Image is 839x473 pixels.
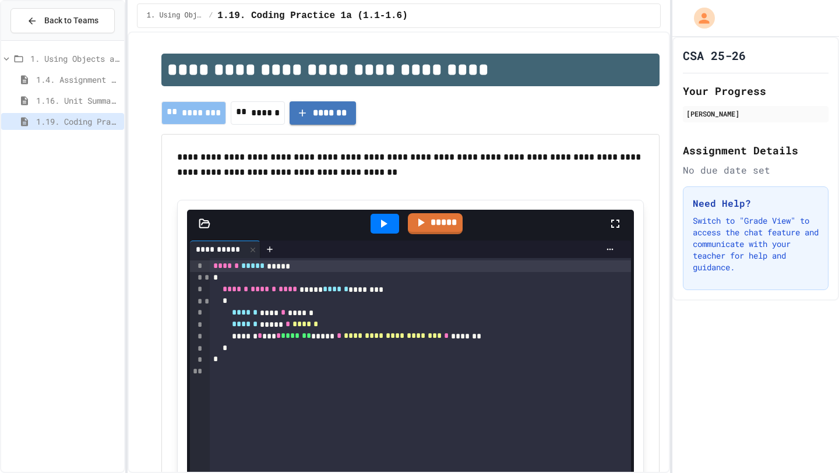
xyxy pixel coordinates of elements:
[209,11,213,20] span: /
[682,5,718,31] div: My Account
[36,94,119,107] span: 1.16. Unit Summary 1a (1.1-1.6)
[683,83,829,99] h2: Your Progress
[686,108,825,119] div: [PERSON_NAME]
[44,15,98,27] span: Back to Teams
[36,115,119,128] span: 1.19. Coding Practice 1a (1.1-1.6)
[36,73,119,86] span: 1.4. Assignment and Input
[217,9,407,23] span: 1.19. Coding Practice 1a (1.1-1.6)
[683,142,829,158] h2: Assignment Details
[683,163,829,177] div: No due date set
[10,8,115,33] button: Back to Teams
[30,52,119,65] span: 1. Using Objects and Methods
[693,215,819,273] p: Switch to "Grade View" to access the chat feature and communicate with your teacher for help and ...
[683,47,746,63] h1: CSA 25-26
[693,196,819,210] h3: Need Help?
[147,11,204,20] span: 1. Using Objects and Methods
